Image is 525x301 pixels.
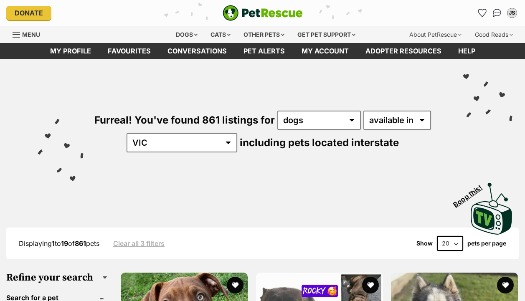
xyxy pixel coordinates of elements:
[99,43,159,59] a: Favourites
[505,6,519,20] button: My account
[238,26,290,43] div: Other pets
[490,6,504,20] a: Conversations
[471,175,512,236] a: Boop this!
[508,9,516,17] div: JS
[403,26,467,43] div: About PetRescue
[223,5,303,21] img: logo-e224e6f780fb5917bec1dbf3a21bbac754714ae5b6737aabdf751b685950b380.svg
[469,26,519,43] div: Good Reads
[75,239,86,248] strong: 861
[61,239,68,248] strong: 19
[205,26,236,43] div: Cats
[497,277,514,293] button: favourite
[467,240,506,247] label: pets per page
[22,31,40,38] span: Menu
[6,6,51,20] a: Donate
[113,240,165,247] a: Clear all 3 filters
[235,43,293,59] a: Pet alerts
[475,6,489,20] a: Favourites
[475,6,519,20] ul: Account quick links
[357,43,450,59] a: Adopter resources
[94,114,275,126] span: Furreal! You've found 861 listings for
[52,239,55,248] strong: 1
[450,43,484,59] a: Help
[362,277,379,293] button: favourite
[170,26,203,43] div: Dogs
[159,43,235,59] a: conversations
[240,137,399,149] span: including pets located interstate
[293,43,357,59] a: My account
[6,272,107,283] h3: Refine your search
[493,9,502,17] img: chat-41dd97257d64d25036548639549fe6c8038ab92f7586957e7f3b1b290dea8141.svg
[19,239,99,248] span: Displaying to of pets
[416,240,433,247] span: Show
[13,26,46,41] a: Menu
[223,5,303,21] a: PetRescue
[452,178,490,208] span: Boop this!
[227,277,244,293] button: favourite
[42,43,99,59] a: My profile
[471,183,512,235] img: PetRescue TV logo
[292,26,361,43] div: Get pet support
